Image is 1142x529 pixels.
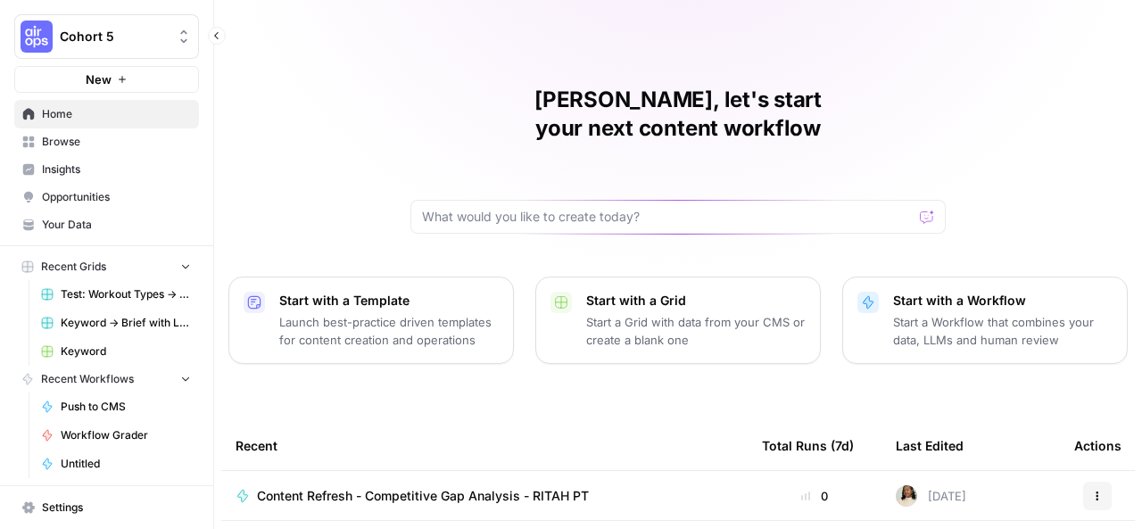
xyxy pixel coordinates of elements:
[42,217,191,233] span: Your Data
[61,343,191,360] span: Keyword
[14,100,199,128] a: Home
[1074,421,1121,470] div: Actions
[279,313,499,349] p: Launch best-practice driven templates for content creation and operations
[61,286,191,302] span: Test: Workout Types -> Content Generation ([PERSON_NAME])
[410,86,946,143] h1: [PERSON_NAME], let's start your next content workflow
[14,128,199,156] a: Browse
[41,371,134,387] span: Recent Workflows
[42,500,191,516] span: Settings
[61,315,191,331] span: Keyword -> Brief with Links ([PERSON_NAME])
[14,366,199,393] button: Recent Workflows
[228,277,514,364] button: Start with a TemplateLaunch best-practice driven templates for content creation and operations
[896,485,966,507] div: [DATE]
[896,485,917,507] img: 03va8147u79ydy9j8hf8ees2u029
[893,292,1113,310] p: Start with a Workflow
[86,70,112,88] span: New
[33,337,199,366] a: Keyword
[14,493,199,522] a: Settings
[586,292,806,310] p: Start with a Grid
[422,208,913,226] input: What would you like to create today?
[14,211,199,239] a: Your Data
[33,280,199,309] a: Test: Workout Types -> Content Generation ([PERSON_NAME])
[41,259,106,275] span: Recent Grids
[33,309,199,337] a: Keyword -> Brief with Links ([PERSON_NAME])
[21,21,53,53] img: Cohort 5 Logo
[33,393,199,421] a: Push to CMS
[61,399,191,415] span: Push to CMS
[279,292,499,310] p: Start with a Template
[42,189,191,205] span: Opportunities
[893,313,1113,349] p: Start a Workflow that combines your data, LLMs and human review
[42,106,191,122] span: Home
[586,313,806,349] p: Start a Grid with data from your CMS or create a blank one
[762,487,867,505] div: 0
[14,66,199,93] button: New
[14,155,199,184] a: Insights
[14,14,199,59] button: Workspace: Cohort 5
[42,134,191,150] span: Browse
[236,487,733,505] a: Content Refresh - Competitive Gap Analysis - RITAH PT
[236,421,733,470] div: Recent
[842,277,1128,364] button: Start with a WorkflowStart a Workflow that combines your data, LLMs and human review
[60,28,168,45] span: Cohort 5
[42,161,191,178] span: Insights
[14,253,199,280] button: Recent Grids
[14,183,199,211] a: Opportunities
[535,277,821,364] button: Start with a GridStart a Grid with data from your CMS or create a blank one
[61,456,191,472] span: Untitled
[762,421,854,470] div: Total Runs (7d)
[33,450,199,478] a: Untitled
[33,421,199,450] a: Workflow Grader
[61,427,191,443] span: Workflow Grader
[896,421,964,470] div: Last Edited
[257,487,589,505] span: Content Refresh - Competitive Gap Analysis - RITAH PT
